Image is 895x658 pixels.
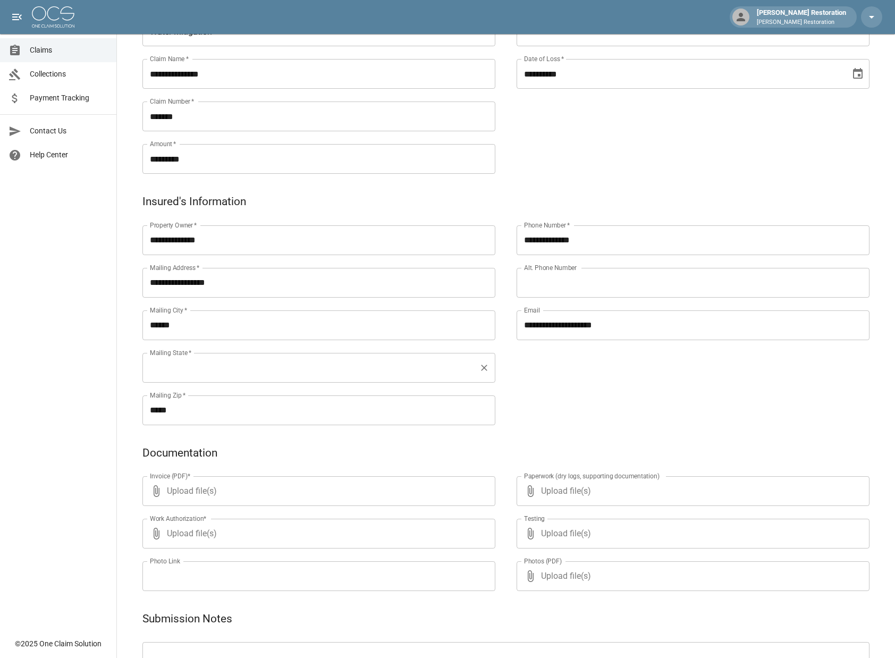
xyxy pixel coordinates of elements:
[30,149,108,161] span: Help Center
[15,638,102,649] div: © 2025 One Claim Solution
[541,519,841,549] span: Upload file(s)
[150,348,191,357] label: Mailing State
[757,18,846,27] p: [PERSON_NAME] Restoration
[524,471,660,480] label: Paperwork (dry logs, supporting documentation)
[150,139,176,148] label: Amount
[524,306,540,315] label: Email
[32,6,74,28] img: ocs-logo-white-transparent.png
[150,54,189,63] label: Claim Name
[524,221,570,230] label: Phone Number
[847,63,868,85] button: Choose date, selected date is Jul 27, 2025
[150,97,194,106] label: Claim Number
[524,263,577,272] label: Alt. Phone Number
[150,221,197,230] label: Property Owner
[524,556,562,566] label: Photos (PDF)
[477,360,492,375] button: Clear
[150,263,199,272] label: Mailing Address
[150,471,191,480] label: Invoice (PDF)*
[30,92,108,104] span: Payment Tracking
[30,125,108,137] span: Contact Us
[167,519,467,549] span: Upload file(s)
[150,306,188,315] label: Mailing City
[541,476,841,506] span: Upload file(s)
[524,514,545,523] label: Testing
[6,6,28,28] button: open drawer
[541,561,841,591] span: Upload file(s)
[150,556,180,566] label: Photo Link
[150,514,207,523] label: Work Authorization*
[167,476,467,506] span: Upload file(s)
[524,54,564,63] label: Date of Loss
[30,45,108,56] span: Claims
[150,391,186,400] label: Mailing Zip
[753,7,850,27] div: [PERSON_NAME] Restoration
[30,69,108,80] span: Collections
